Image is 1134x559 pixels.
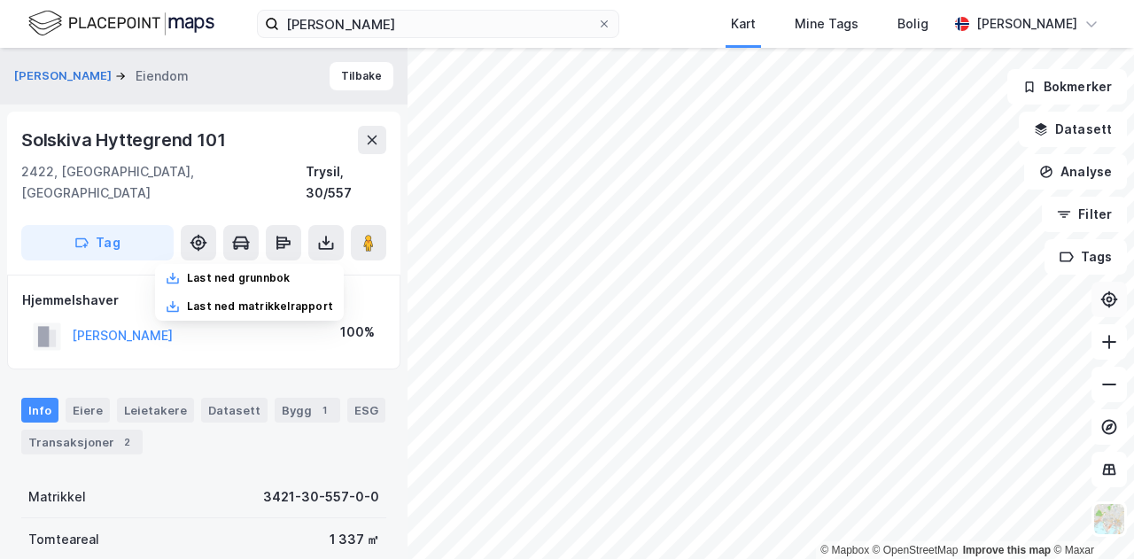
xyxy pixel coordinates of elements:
[136,66,189,87] div: Eiendom
[330,529,379,550] div: 1 337 ㎡
[21,225,174,260] button: Tag
[14,67,115,85] button: [PERSON_NAME]
[275,398,340,423] div: Bygg
[28,529,99,550] div: Tomteareal
[1042,197,1127,232] button: Filter
[1024,154,1127,190] button: Analyse
[187,271,290,285] div: Last ned grunnbok
[21,126,229,154] div: Solskiva Hyttegrend 101
[1007,69,1127,105] button: Bokmerker
[28,486,86,508] div: Matrikkel
[340,322,375,343] div: 100%
[22,290,385,311] div: Hjemmelshaver
[263,486,379,508] div: 3421-30-557-0-0
[897,13,928,35] div: Bolig
[1019,112,1127,147] button: Datasett
[306,161,386,204] div: Trysil, 30/557
[963,544,1051,556] a: Improve this map
[21,430,143,454] div: Transaksjoner
[28,8,214,39] img: logo.f888ab2527a4732fd821a326f86c7f29.svg
[820,544,869,556] a: Mapbox
[279,11,597,37] input: Søk på adresse, matrikkel, gårdeiere, leietakere eller personer
[315,401,333,419] div: 1
[330,62,393,90] button: Tilbake
[187,299,333,314] div: Last ned matrikkelrapport
[873,544,959,556] a: OpenStreetMap
[731,13,756,35] div: Kart
[347,398,385,423] div: ESG
[976,13,1077,35] div: [PERSON_NAME]
[21,398,58,423] div: Info
[66,398,110,423] div: Eiere
[201,398,268,423] div: Datasett
[118,433,136,451] div: 2
[795,13,858,35] div: Mine Tags
[117,398,194,423] div: Leietakere
[21,161,306,204] div: 2422, [GEOGRAPHIC_DATA], [GEOGRAPHIC_DATA]
[1045,239,1127,275] button: Tags
[1045,474,1134,559] iframe: Chat Widget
